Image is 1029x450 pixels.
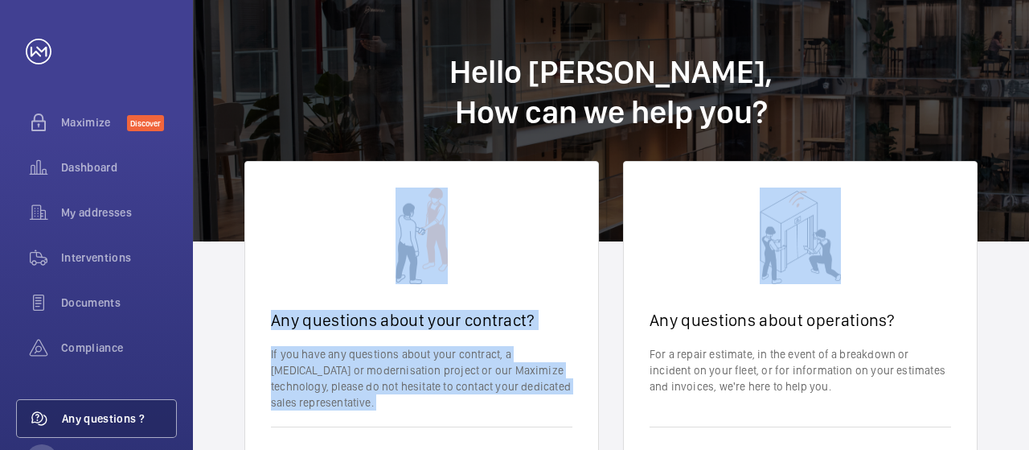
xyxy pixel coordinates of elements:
[271,310,572,330] h2: Any questions about your contract?
[396,188,447,284] img: contact-sales.png
[62,411,176,427] span: Any questions ?
[760,188,840,284] img: contact-ops.png
[61,295,177,311] span: Documents
[127,115,164,131] span: Discover
[61,340,177,356] span: Compliance
[61,114,127,130] span: Maximize
[61,159,177,175] span: Dashboard
[650,346,951,394] p: For a repair estimate, in the event of a breakdown or incident on your fleet, or for information ...
[650,310,951,330] h2: Any questions about operations?
[61,250,177,266] span: Interventions
[271,346,572,411] p: If you have any questions about your contract, a [MEDICAL_DATA] or modernisation project or our M...
[61,204,177,221] span: My addresses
